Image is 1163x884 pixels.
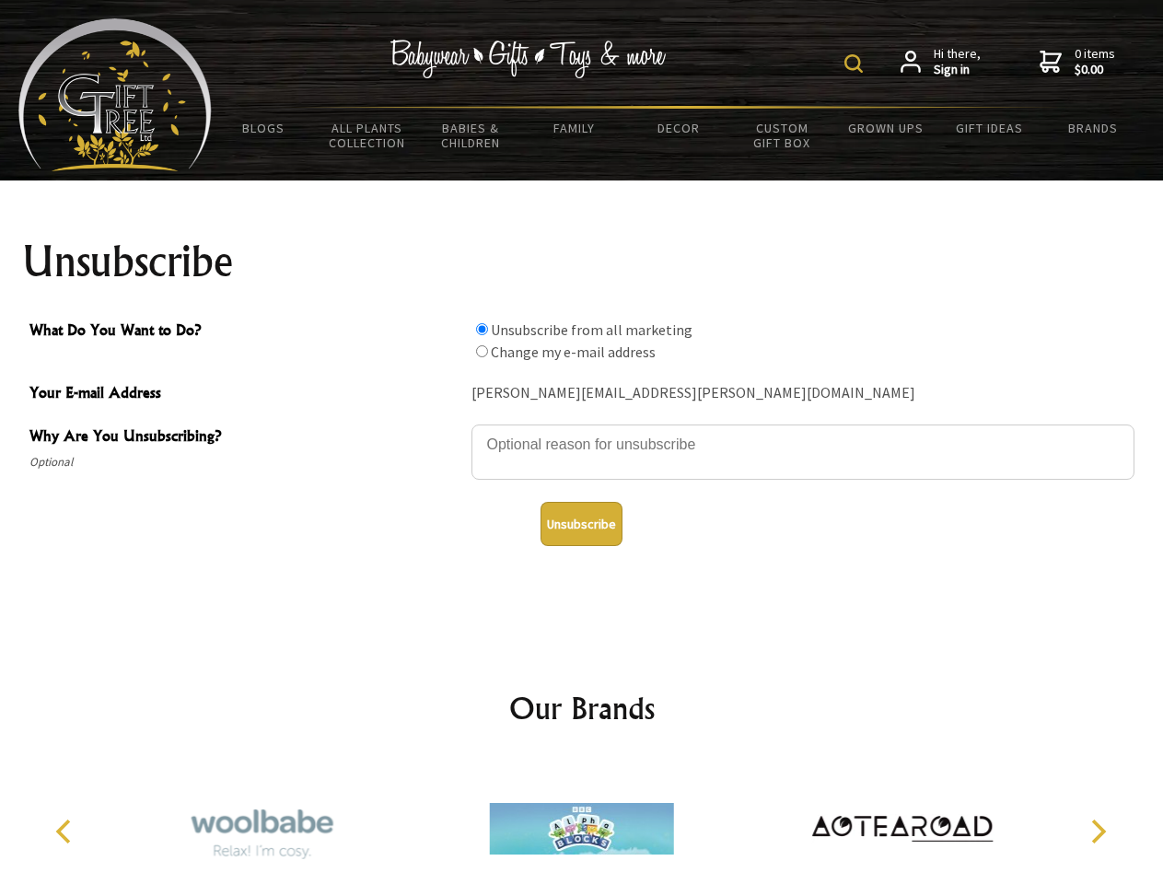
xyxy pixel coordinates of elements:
[844,54,863,73] img: product search
[934,62,981,78] strong: Sign in
[476,323,488,335] input: What Do You Want to Do?
[491,343,656,361] label: Change my e-mail address
[1075,45,1115,78] span: 0 items
[316,109,420,162] a: All Plants Collection
[1075,62,1115,78] strong: $0.00
[1041,109,1146,147] a: Brands
[29,425,462,451] span: Why Are You Unsubscribing?
[491,320,692,339] label: Unsubscribe from all marketing
[1077,811,1118,852] button: Next
[1040,46,1115,78] a: 0 items$0.00
[626,109,730,147] a: Decor
[476,345,488,357] input: What Do You Want to Do?
[523,109,627,147] a: Family
[541,502,622,546] button: Unsubscribe
[37,686,1127,730] h2: Our Brands
[22,239,1142,284] h1: Unsubscribe
[29,319,462,345] span: What Do You Want to Do?
[212,109,316,147] a: BLOGS
[937,109,1041,147] a: Gift Ideas
[18,18,212,171] img: Babyware - Gifts - Toys and more...
[46,811,87,852] button: Previous
[833,109,937,147] a: Grown Ups
[901,46,981,78] a: Hi there,Sign in
[390,40,667,78] img: Babywear - Gifts - Toys & more
[29,381,462,408] span: Your E-mail Address
[934,46,981,78] span: Hi there,
[471,425,1134,480] textarea: Why Are You Unsubscribing?
[471,379,1134,408] div: [PERSON_NAME][EMAIL_ADDRESS][PERSON_NAME][DOMAIN_NAME]
[730,109,834,162] a: Custom Gift Box
[419,109,523,162] a: Babies & Children
[29,451,462,473] span: Optional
